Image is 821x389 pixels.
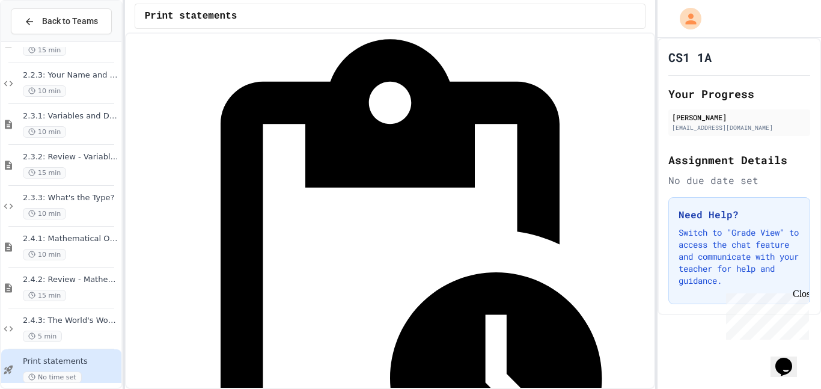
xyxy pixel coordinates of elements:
[23,372,82,383] span: No time set
[668,49,712,66] h1: CS1 1A
[668,173,810,188] div: No due date set
[668,152,810,168] h2: Assignment Details
[721,289,809,340] iframe: chat widget
[23,193,119,203] span: 2.3.3: What's the Type?
[11,8,112,34] button: Back to Teams
[23,111,119,121] span: 2.3.1: Variables and Data Types
[679,207,800,222] h3: Need Help?
[23,167,66,179] span: 15 min
[23,126,66,138] span: 10 min
[667,5,704,32] div: My Account
[672,123,807,132] div: [EMAIL_ADDRESS][DOMAIN_NAME]
[23,234,119,244] span: 2.4.1: Mathematical Operators
[23,357,119,367] span: Print statements
[23,70,119,81] span: 2.2.3: Your Name and Favorite Movie
[145,9,237,23] span: Print statements
[23,85,66,97] span: 10 min
[42,15,98,28] span: Back to Teams
[679,227,800,287] p: Switch to "Grade View" to access the chat feature and communicate with your teacher for help and ...
[23,152,119,162] span: 2.3.2: Review - Variables and Data Types
[23,44,66,56] span: 15 min
[23,290,66,301] span: 15 min
[5,5,83,76] div: Chat with us now!Close
[23,249,66,260] span: 10 min
[23,208,66,219] span: 10 min
[771,341,809,377] iframe: chat widget
[23,275,119,285] span: 2.4.2: Review - Mathematical Operators
[23,331,62,342] span: 5 min
[668,85,810,102] h2: Your Progress
[23,316,119,326] span: 2.4.3: The World's Worst Farmer's Market
[672,112,807,123] div: [PERSON_NAME]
